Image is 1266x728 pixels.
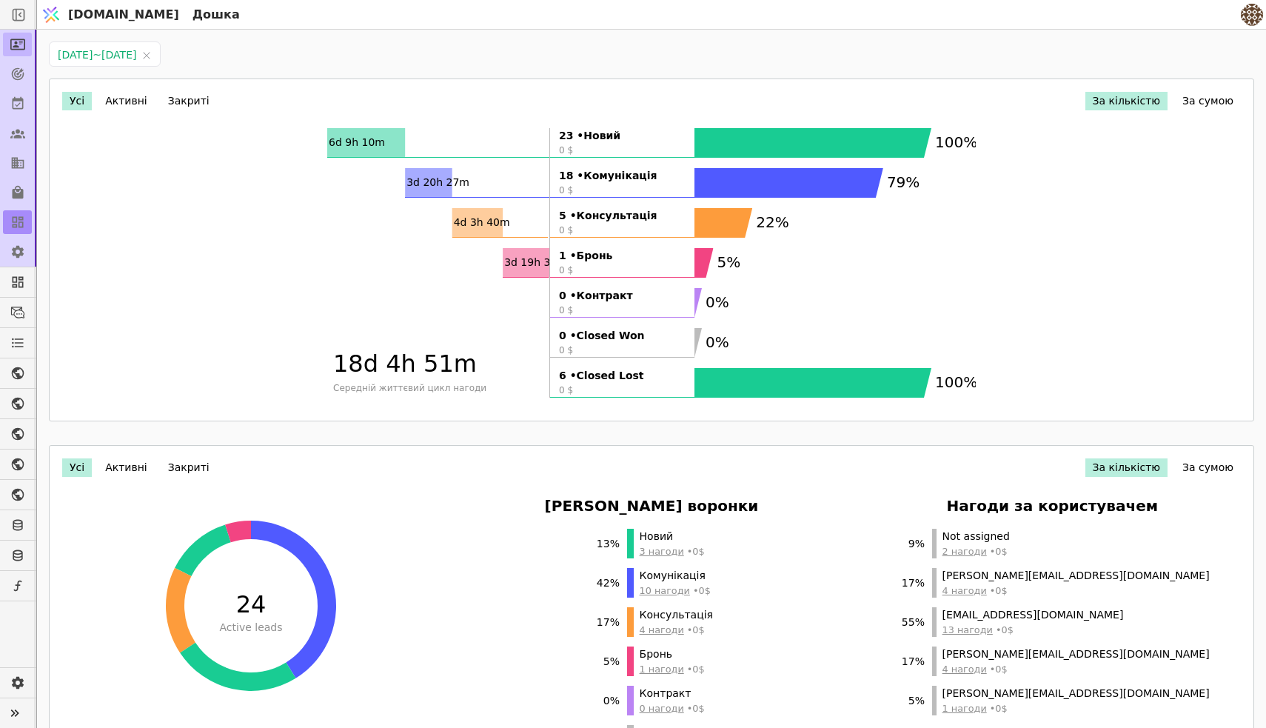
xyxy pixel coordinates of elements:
[756,213,788,231] text: 22%
[559,368,686,384] strong: 6 • Closed Lost
[559,208,686,224] strong: 5 • Консультація
[640,568,711,584] span: Комунікація
[40,1,62,29] img: Logo
[942,664,987,675] span: 4 нагоди
[947,495,1159,517] h3: Нагоди за користувачем
[590,693,620,709] span: 0 %
[1241,4,1263,26] img: 4183bec8f641d0a1985368f79f6ed469
[329,136,385,148] text: 6d 9h 10m
[406,176,469,188] text: 3d 20h 27m
[161,92,217,110] button: Закриті
[895,615,925,630] span: 55 %
[640,584,711,598] span: • 0 $
[640,607,713,623] span: Консультація
[935,373,977,391] text: 100%
[559,184,686,197] span: 0 $
[640,664,684,675] span: 1 нагоди
[942,623,1124,637] span: • 0 $
[640,701,705,715] span: • 0 $
[942,686,1210,701] span: [PERSON_NAME][EMAIL_ADDRESS][DOMAIN_NAME]
[717,253,741,271] text: 5%
[590,536,620,552] span: 13 %
[640,647,705,662] span: Бронь
[706,333,729,351] text: 0%
[640,529,705,544] span: Новий
[559,344,686,357] span: 0 $
[942,584,1210,598] span: • 0 $
[942,568,1210,584] span: [PERSON_NAME][EMAIL_ADDRESS][DOMAIN_NAME]
[887,173,920,191] text: 79%
[142,48,151,63] span: Clear
[68,6,179,24] span: [DOMAIN_NAME]
[706,293,729,311] text: 0%
[640,686,705,701] span: Контракт
[640,544,705,558] span: • 0 $
[640,585,690,596] span: 10 нагоди
[1175,458,1241,477] button: За сумою
[333,381,543,395] span: Середній життєвий цикл нагоди
[559,224,686,237] span: 0 $
[62,92,92,110] button: Усі
[1085,92,1168,110] button: За кількістю
[895,575,925,591] span: 17 %
[454,216,510,228] text: 4d 3h 40m
[590,615,620,630] span: 17 %
[559,328,686,344] strong: 0 • Closed Won
[942,647,1210,662] span: [PERSON_NAME][EMAIL_ADDRESS][DOMAIN_NAME]
[640,703,684,714] span: 0 нагоди
[942,546,987,557] span: 2 нагоди
[142,51,151,60] svg: close
[590,654,620,669] span: 5 %
[187,6,240,24] h2: Дошка
[62,458,92,477] button: Усі
[161,458,217,477] button: Закриті
[942,703,987,714] span: 1 нагоди
[895,536,925,552] span: 9 %
[559,168,686,184] strong: 18 • Комунікація
[640,662,705,676] span: • 0 $
[895,654,925,669] span: 17 %
[98,458,155,477] button: Активні
[559,384,686,397] span: 0 $
[942,529,1010,544] span: Not assigned
[219,621,282,633] text: Active leads
[37,1,187,29] a: [DOMAIN_NAME]
[545,495,759,517] h3: [PERSON_NAME] воронки
[1175,92,1241,110] button: За сумою
[942,624,993,635] span: 13 нагоди
[895,693,925,709] span: 5 %
[333,346,543,381] span: 18d 4h 51m
[559,248,686,264] strong: 1 • Бронь
[1085,458,1168,477] button: За кількістю
[640,546,684,557] span: 3 нагоди
[942,701,1210,715] span: • 0 $
[640,624,684,635] span: 4 нагоди
[590,575,620,591] span: 42 %
[504,256,567,268] text: 3d 19h 33m
[559,128,686,144] strong: 23 • Новий
[942,544,1010,558] span: • 0 $
[942,585,987,596] span: 4 нагоди
[559,304,686,317] span: 0 $
[640,623,713,637] span: • 0 $
[98,92,155,110] button: Активні
[942,607,1124,623] span: [EMAIL_ADDRESS][DOMAIN_NAME]
[942,662,1210,676] span: • 0 $
[235,590,266,618] text: 24
[935,133,977,151] text: 100%
[559,144,686,157] span: 0 $
[559,288,686,304] strong: 0 • Контракт
[559,264,686,277] span: 0 $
